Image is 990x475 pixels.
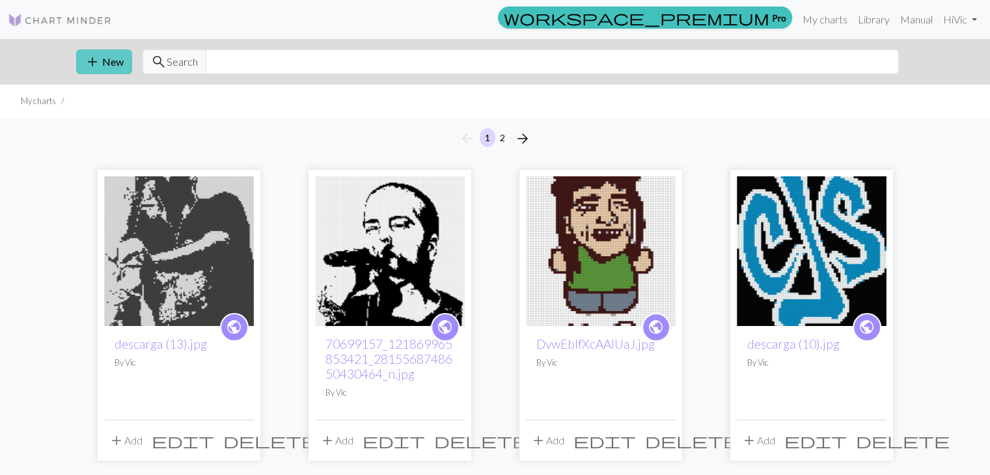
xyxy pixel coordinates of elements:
[648,317,664,337] span: public
[437,314,453,340] i: public
[21,95,56,107] li: My charts
[856,431,950,450] span: delete
[536,336,655,351] a: DvwEbIfXcAAlUaJ.jpg
[315,243,465,256] a: 70699157_121869965853421_2815568748650430464_n.jpg
[504,8,769,27] span: workspace_premium
[167,54,198,70] span: Search
[320,431,335,450] span: add
[515,131,530,146] i: Next
[437,317,453,337] span: public
[859,317,875,337] span: public
[737,176,887,326] img: descarga (10).jpg
[115,336,207,351] a: descarga (13).jpg
[526,428,569,453] button: Add
[147,428,219,453] button: Edit
[526,243,676,256] a: DvwEbIfXcAAlUaJ.jpg
[747,357,876,369] p: By Vic
[747,336,840,351] a: descarga (10).jpg
[315,428,358,453] button: Add
[853,7,895,33] a: Library
[859,314,875,340] i: public
[780,428,851,453] button: Edit
[223,431,317,450] span: delete
[85,53,100,71] span: add
[219,428,322,453] button: Delete
[645,431,739,450] span: delete
[515,129,530,148] span: arrow_forward
[573,433,636,448] i: Edit
[526,176,676,326] img: DvwEbIfXcAAlUaJ.jpg
[784,431,847,450] span: edit
[741,431,757,450] span: add
[315,176,465,326] img: 70699157_121869965853421_2815568748650430464_n.jpg
[784,433,847,448] i: Edit
[226,317,242,337] span: public
[109,431,124,450] span: add
[853,313,881,342] a: public
[151,53,167,71] span: search
[640,428,743,453] button: Delete
[573,431,636,450] span: edit
[851,428,954,453] button: Delete
[569,428,640,453] button: Edit
[536,357,665,369] p: By Vic
[76,49,132,74] button: New
[648,314,664,340] i: public
[434,431,528,450] span: delete
[642,313,670,342] a: public
[8,12,112,28] img: Logo
[325,336,452,381] a: 70699157_121869965853421_2815568748650430464_n.jpg
[495,128,510,147] button: 2
[325,387,454,399] p: By Vic
[220,313,249,342] a: public
[358,428,430,453] button: Edit
[430,428,532,453] button: Delete
[938,7,982,33] a: HiVic
[510,128,536,149] button: Next
[363,433,425,448] i: Edit
[104,428,147,453] button: Add
[104,176,254,326] img: descarga (13).jpg
[363,431,425,450] span: edit
[152,431,214,450] span: edit
[498,7,792,29] a: Pro
[115,357,243,369] p: By Vic
[454,128,536,149] nav: Page navigation
[480,128,495,147] button: 1
[737,243,887,256] a: descarga (10).jpg
[797,7,853,33] a: My charts
[737,428,780,453] button: Add
[895,7,938,33] a: Manual
[431,313,460,342] a: public
[104,243,254,256] a: descarga (13).jpg
[226,314,242,340] i: public
[152,433,214,448] i: Edit
[530,431,546,450] span: add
